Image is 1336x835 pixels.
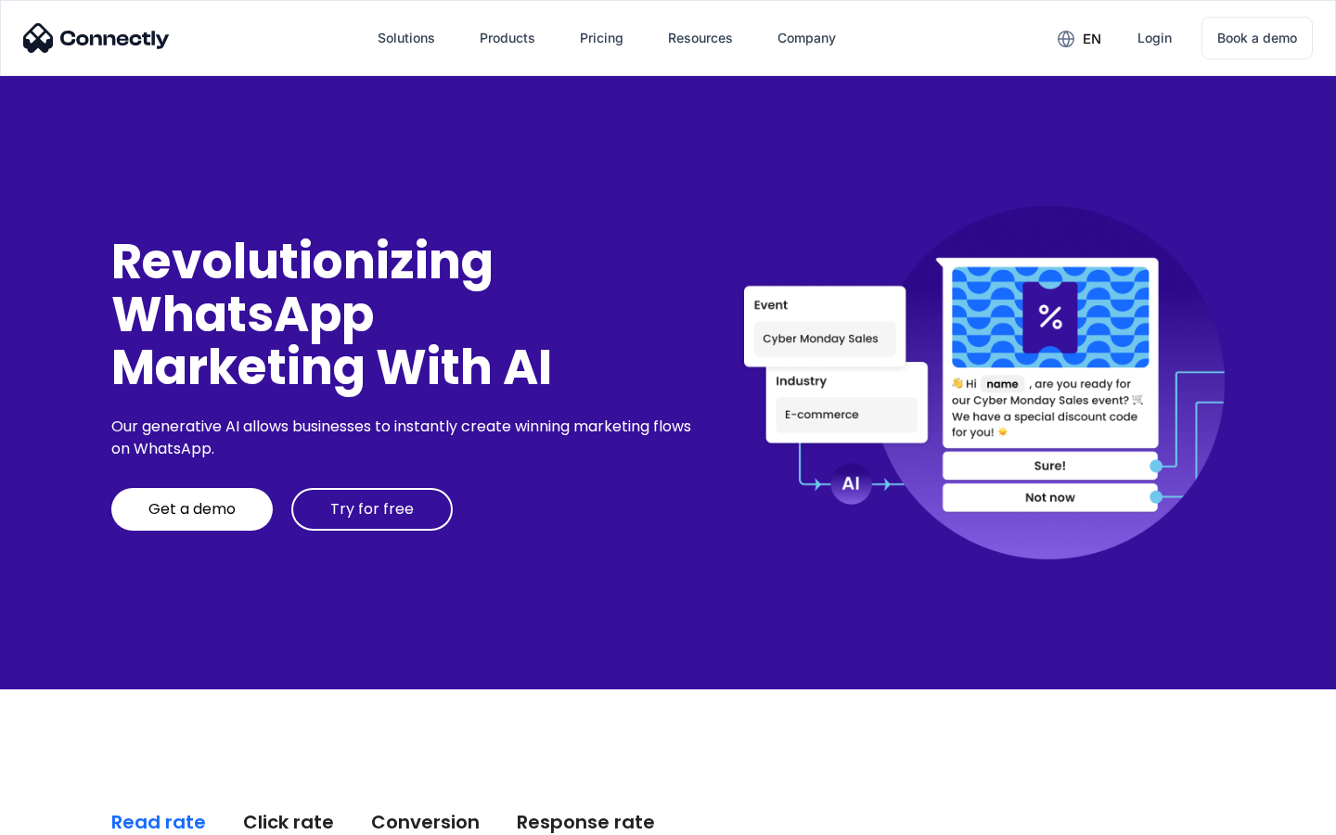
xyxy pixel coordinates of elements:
div: Click rate [243,809,334,835]
div: Revolutionizing WhatsApp Marketing With AI [111,235,698,394]
a: Book a demo [1201,17,1313,59]
div: Try for free [330,500,414,519]
div: Get a demo [148,500,236,519]
div: Pricing [580,25,623,51]
div: Solutions [378,25,435,51]
img: Connectly Logo [23,23,170,53]
a: Pricing [565,16,638,60]
a: Get a demo [111,488,273,531]
div: Our generative AI allows businesses to instantly create winning marketing flows on WhatsApp. [111,416,698,460]
a: Try for free [291,488,453,531]
div: Read rate [111,809,206,835]
div: en [1083,26,1101,52]
div: Resources [668,25,733,51]
div: Products [480,25,535,51]
div: Response rate [517,809,655,835]
a: Login [1123,16,1187,60]
div: Company [777,25,836,51]
div: Conversion [371,809,480,835]
div: Login [1137,25,1172,51]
